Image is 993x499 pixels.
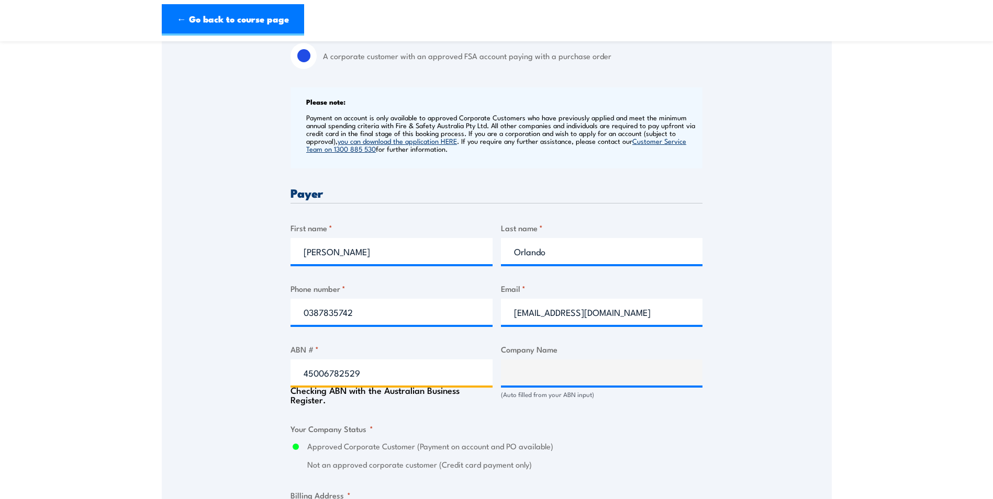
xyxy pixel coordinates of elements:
[323,43,702,69] label: A corporate customer with an approved FSA account paying with a purchase order
[291,282,493,294] label: Phone number
[291,385,493,404] div: Checking ABN with the Australian Business Register.
[291,423,373,435] legend: Your Company Status
[501,343,703,355] label: Company Name
[338,136,457,145] a: you can download the application HERE
[291,222,493,234] label: First name
[306,114,700,153] p: Payment on account is only available to approved Corporate Customers who have previously applied ...
[291,187,702,199] h3: Payer
[306,136,686,153] a: Customer Service Team on 1300 885 530
[307,440,702,452] label: Approved Corporate Customer (Payment on account and PO available)
[162,4,304,36] a: ← Go back to course page
[501,282,703,294] label: Email
[501,222,703,234] label: Last name
[501,390,703,400] div: (Auto filled from your ABN input)
[307,459,702,471] label: Not an approved corporate customer (Credit card payment only)
[306,96,345,107] b: Please note:
[291,343,493,355] label: ABN #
